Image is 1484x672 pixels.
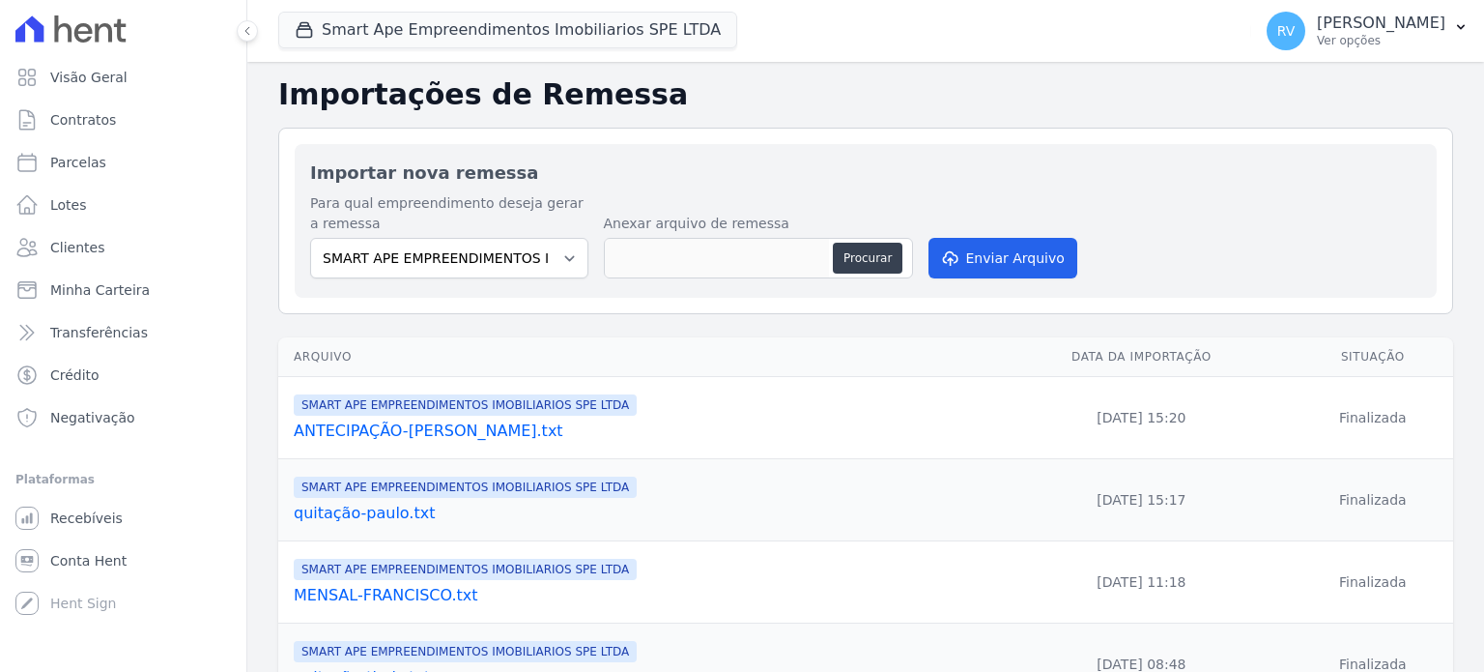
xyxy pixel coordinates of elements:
a: Visão Geral [8,58,239,97]
label: Para qual empreendimento deseja gerar a remessa [310,193,588,234]
span: Contratos [50,110,116,130]
button: Enviar Arquivo [928,238,1077,278]
button: Procurar [833,243,902,274]
span: SMART APE EMPREENDIMENTOS IMOBILIARIOS SPE LTDA [294,394,637,416]
td: Finalizada [1293,541,1453,624]
td: [DATE] 15:17 [990,459,1293,541]
a: Negativação [8,398,239,437]
a: Minha Carteira [8,271,239,309]
span: SMART APE EMPREENDIMENTOS IMOBILIARIOS SPE LTDA [294,559,637,580]
span: Visão Geral [50,68,128,87]
span: Minha Carteira [50,280,150,300]
th: Arquivo [278,337,990,377]
p: [PERSON_NAME] [1317,14,1445,33]
a: Conta Hent [8,541,239,580]
td: [DATE] 11:18 [990,541,1293,624]
a: Parcelas [8,143,239,182]
span: Conta Hent [50,551,127,570]
span: Transferências [50,323,148,342]
h2: Importações de Remessa [278,77,1453,112]
td: [DATE] 15:20 [990,377,1293,459]
a: Transferências [8,313,239,352]
span: SMART APE EMPREENDIMENTOS IMOBILIARIOS SPE LTDA [294,641,637,662]
a: quitação-paulo.txt [294,502,983,525]
a: MENSAL-FRANCISCO.txt [294,584,983,607]
th: Situação [1293,337,1453,377]
span: Parcelas [50,153,106,172]
span: Crédito [50,365,100,385]
p: Ver opções [1317,33,1445,48]
h2: Importar nova remessa [310,160,1421,186]
label: Anexar arquivo de remessa [604,214,913,234]
span: Clientes [50,238,104,257]
a: Crédito [8,356,239,394]
button: RV [PERSON_NAME] Ver opções [1251,4,1484,58]
a: Lotes [8,186,239,224]
a: Clientes [8,228,239,267]
span: RV [1277,24,1296,38]
span: Recebíveis [50,509,123,528]
td: Finalizada [1293,459,1453,541]
div: Plataformas [15,468,231,491]
td: Finalizada [1293,377,1453,459]
a: Recebíveis [8,499,239,538]
th: Data da Importação [990,337,1293,377]
span: SMART APE EMPREENDIMENTOS IMOBILIARIOS SPE LTDA [294,477,637,498]
a: Contratos [8,101,239,139]
span: Lotes [50,195,87,215]
span: Negativação [50,408,135,427]
button: Smart Ape Empreendimentos Imobiliarios SPE LTDA [278,12,737,48]
a: ANTECIPAÇÃO-[PERSON_NAME].txt [294,420,983,443]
